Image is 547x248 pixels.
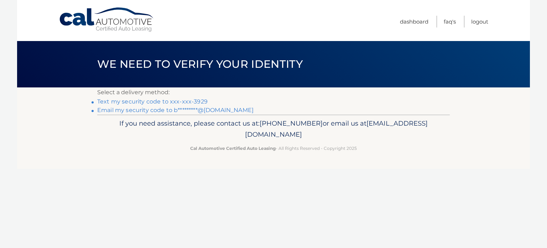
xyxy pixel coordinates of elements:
a: Dashboard [400,16,428,27]
strong: Cal Automotive Certified Auto Leasing [190,146,276,151]
a: Cal Automotive [59,7,155,32]
p: Select a delivery method: [97,87,450,97]
a: Logout [471,16,488,27]
a: Email my security code to b*********@[DOMAIN_NAME] [97,107,254,113]
span: [PHONE_NUMBER] [260,119,323,127]
a: Text my security code to xxx-xxx-3929 [97,98,208,105]
p: If you need assistance, please contact us at: or email us at [102,118,445,141]
p: - All Rights Reserved - Copyright 2025 [102,145,445,152]
span: We need to verify your identity [97,57,303,71]
a: FAQ's [444,16,456,27]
